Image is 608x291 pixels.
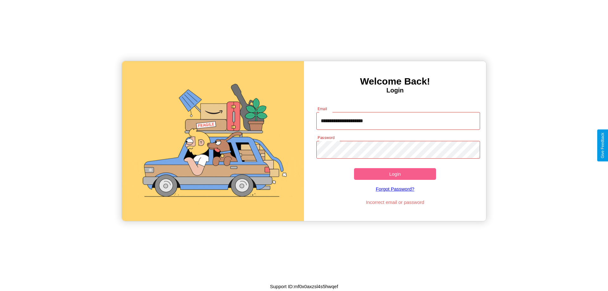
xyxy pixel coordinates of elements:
[313,180,477,198] a: Forgot Password?
[304,87,486,94] h4: Login
[600,133,605,158] div: Give Feedback
[304,76,486,87] h3: Welcome Back!
[313,198,477,206] p: Incorrect email or password
[122,61,304,221] img: gif
[354,168,436,180] button: Login
[318,135,334,140] label: Password
[318,106,327,111] label: Email
[270,282,338,291] p: Support ID: mf0x0axzsl4s5hwqef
